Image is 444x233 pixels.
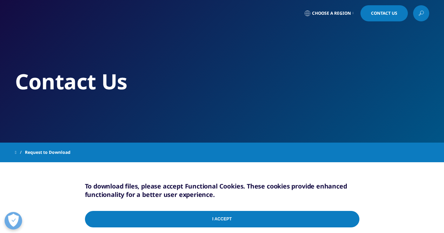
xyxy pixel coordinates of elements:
[85,182,359,199] h5: To download files, please accept Functional Cookies. These cookies provide enhanced functionality...
[25,146,71,159] span: Request to Download
[371,11,397,15] span: Contact Us
[15,68,429,95] h2: Contact Us
[360,5,408,21] a: Contact Us
[85,211,359,227] input: I Accept
[5,212,22,229] button: Open Preferences
[312,11,351,16] span: Choose a Region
